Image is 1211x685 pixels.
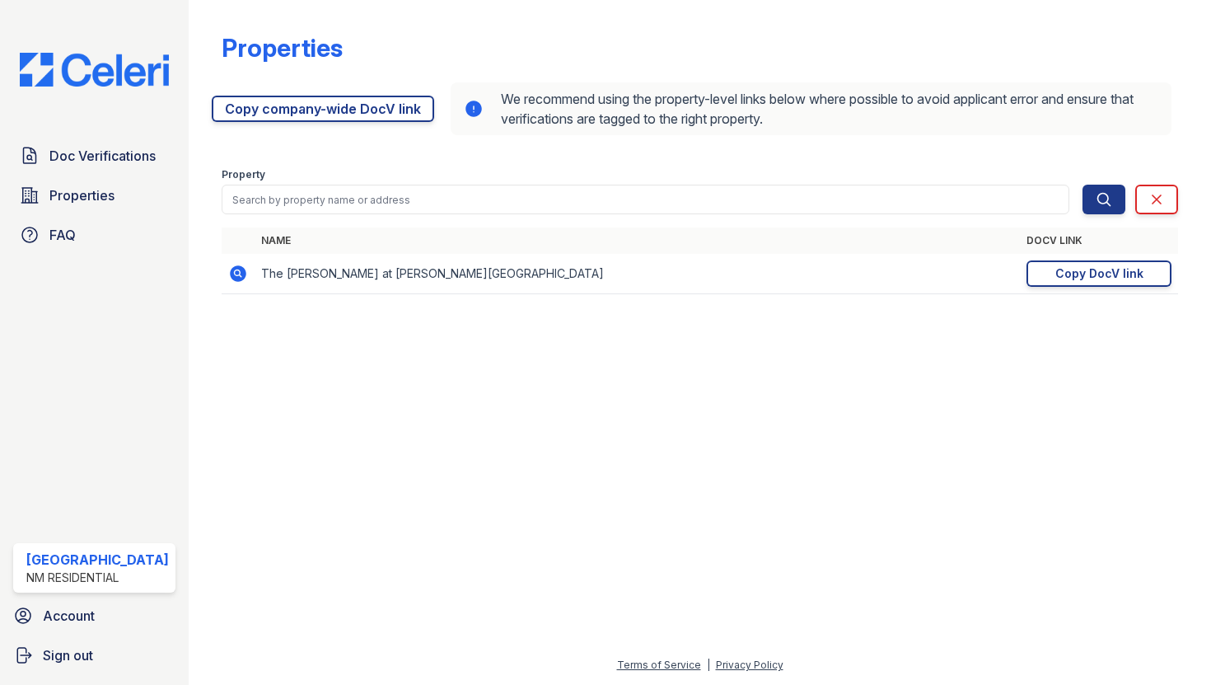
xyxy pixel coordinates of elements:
input: Search by property name or address [222,185,1069,214]
img: CE_Logo_Blue-a8612792a0a2168367f1c8372b55b34899dd931a85d93a1a3d3e32e68fde9ad4.png [7,53,182,87]
th: Name [255,228,1020,254]
a: Doc Verifications [13,139,175,172]
div: NM Residential [26,570,169,586]
a: FAQ [13,218,175,251]
span: Sign out [43,645,93,665]
div: Properties [222,33,343,63]
a: Terms of Service [617,659,701,671]
a: Account [7,599,182,632]
a: Copy DocV link [1026,260,1171,287]
span: Account [43,606,95,626]
a: Copy company-wide DocV link [212,96,434,122]
div: | [707,659,710,671]
th: DocV Link [1020,228,1178,254]
div: We recommend using the property-level links below where possible to avoid applicant error and ens... [451,82,1171,135]
span: Properties [49,185,115,205]
span: FAQ [49,225,76,245]
span: Doc Verifications [49,146,156,166]
div: Copy DocV link [1055,265,1143,282]
label: Property [222,168,265,181]
a: Privacy Policy [716,659,783,671]
a: Properties [13,179,175,212]
a: Sign out [7,639,182,672]
div: [GEOGRAPHIC_DATA] [26,550,169,570]
td: The [PERSON_NAME] at [PERSON_NAME][GEOGRAPHIC_DATA] [255,254,1020,294]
